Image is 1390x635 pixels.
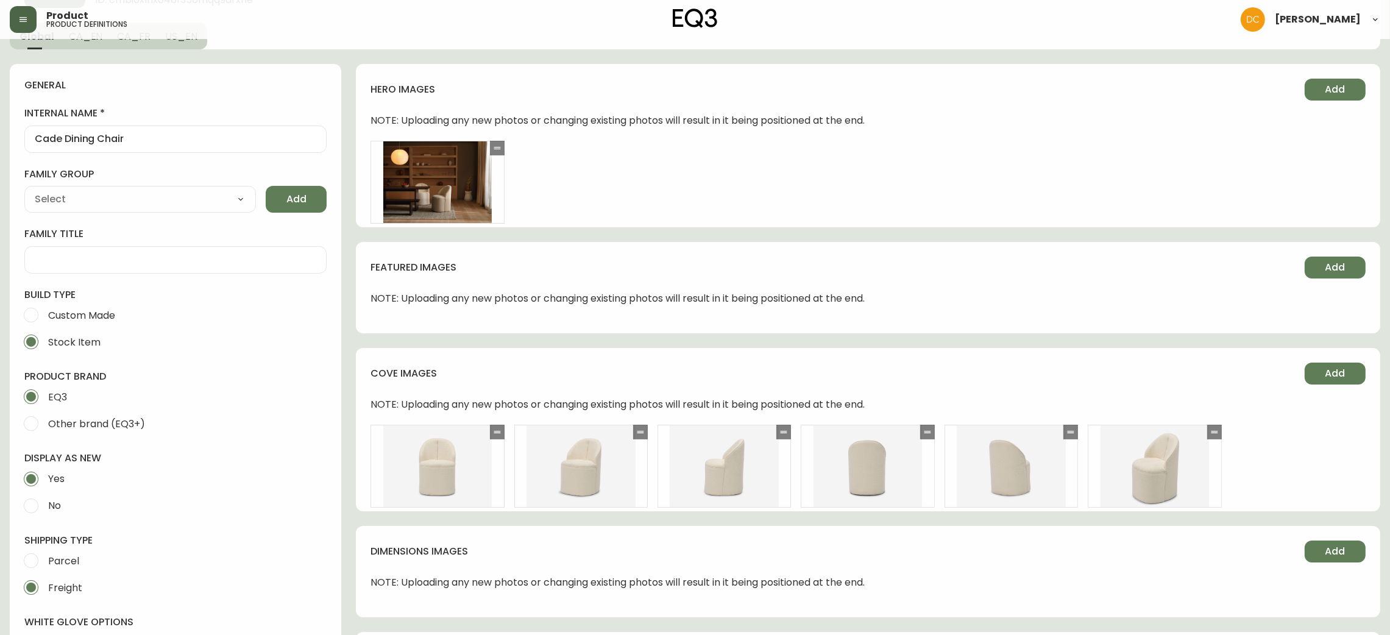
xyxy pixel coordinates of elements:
[48,309,115,322] span: Custom Made
[48,472,65,485] span: Yes
[1305,363,1366,385] button: Add
[69,30,103,43] span: CA_EN
[371,83,1295,96] h4: hero images
[24,534,327,547] h4: shipping type
[24,370,327,383] h4: product brand
[24,615,327,629] h4: white glove options
[266,186,327,213] button: Add
[1325,83,1346,96] span: Add
[46,21,127,28] h5: product definitions
[371,261,1295,274] h4: featured images
[1241,7,1265,32] img: 7eb451d6983258353faa3212700b340b
[48,336,101,349] span: Stock Item
[24,107,327,120] label: internal name
[371,577,865,588] span: NOTE: Uploading any new photos or changing existing photos will result in it being positioned at ...
[371,545,1295,558] h4: dimensions images
[46,11,88,21] span: Product
[1305,79,1366,101] button: Add
[48,581,82,594] span: Freight
[24,288,327,302] h4: build type
[286,193,307,206] span: Add
[371,115,865,126] span: NOTE: Uploading any new photos or changing existing photos will result in it being positioned at ...
[1305,541,1366,562] button: Add
[24,452,327,465] h4: display as new
[1275,15,1361,24] span: [PERSON_NAME]
[48,417,145,430] span: Other brand (EQ3+)
[24,227,327,241] label: family title
[1305,257,1366,278] button: Add
[117,30,151,43] span: CA_FR
[24,168,256,181] label: family group
[1325,545,1346,558] span: Add
[371,399,865,410] span: NOTE: Uploading any new photos or changing existing photos will result in it being positioned at ...
[48,391,67,403] span: EQ3
[673,9,718,28] img: logo
[24,79,317,92] h4: general
[20,30,54,43] span: Global
[371,367,1295,380] h4: cove images
[48,499,61,512] span: No
[48,555,79,567] span: Parcel
[371,293,865,304] span: NOTE: Uploading any new photos or changing existing photos will result in it being positioned at ...
[165,30,197,43] span: US_EN
[1325,367,1346,380] span: Add
[1325,261,1346,274] span: Add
